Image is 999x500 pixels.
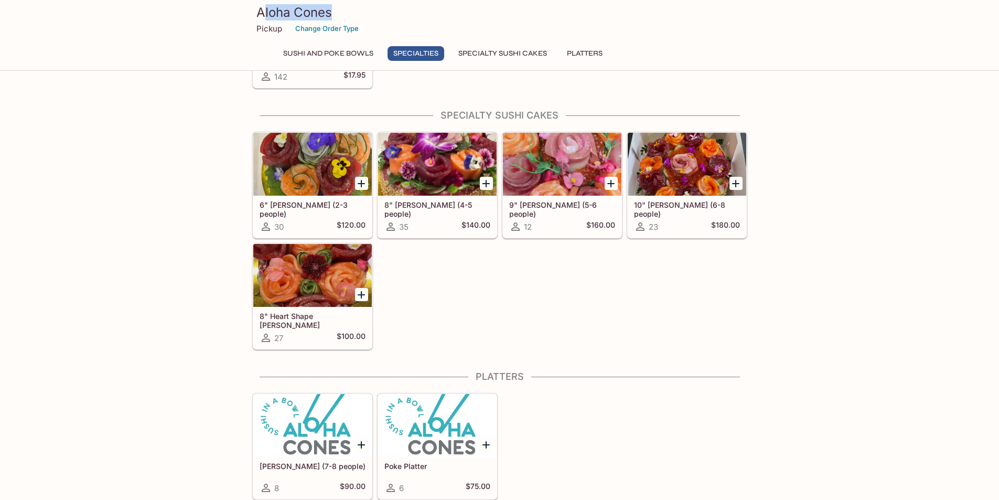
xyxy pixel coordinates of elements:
button: Add 10" Sushi Cake (6-8 people) [729,177,743,190]
div: 8" Heart Shape Sushi Cake [253,244,372,307]
button: Add 6" Sushi Cake (2-3 people) [355,177,368,190]
button: Change Order Type [291,20,363,37]
div: Poke Platter [378,394,497,457]
span: 12 [524,222,532,232]
a: [PERSON_NAME] (7-8 people)8$90.00 [253,393,372,499]
div: 8" Sushi Cake (4-5 people) [378,133,497,196]
span: 8 [274,483,279,493]
h4: Platters [252,371,747,382]
h5: $17.95 [343,70,366,83]
h5: 8" Heart Shape [PERSON_NAME] [260,312,366,329]
button: Specialty Sushi Cakes [453,46,553,61]
h5: $100.00 [337,332,366,344]
h5: $140.00 [461,220,490,233]
button: Add 9" Sushi Cake (5-6 people) [605,177,618,190]
h5: 10" [PERSON_NAME] (6-8 people) [634,200,740,218]
h5: $120.00 [337,220,366,233]
h5: $75.00 [466,482,490,494]
div: 10" Sushi Cake (6-8 people) [628,133,746,196]
span: 142 [274,72,287,82]
h5: 8" [PERSON_NAME] (4-5 people) [384,200,490,218]
button: Add Sashimi Platter (7-8 people) [355,438,368,451]
a: 9" [PERSON_NAME] (5-6 people)12$160.00 [502,132,622,238]
button: Add 8" Heart Shape Sushi Cake [355,288,368,301]
h5: Poke Platter [384,462,490,471]
h5: 6" [PERSON_NAME] (2-3 people) [260,200,366,218]
a: Poke Platter6$75.00 [378,393,497,499]
span: 35 [399,222,409,232]
button: Platters [561,46,608,61]
h4: Specialty Sushi Cakes [252,110,747,121]
h5: $160.00 [586,220,615,233]
p: Pickup [256,24,282,34]
button: Add 8" Sushi Cake (4-5 people) [480,177,493,190]
span: 23 [649,222,658,232]
a: 8" Heart Shape [PERSON_NAME]27$100.00 [253,243,372,349]
a: 10" [PERSON_NAME] (6-8 people)23$180.00 [627,132,747,238]
h5: 9" [PERSON_NAME] (5-6 people) [509,200,615,218]
button: Sushi and Poke Bowls [277,46,379,61]
a: 6" [PERSON_NAME] (2-3 people)30$120.00 [253,132,372,238]
div: Sashimi Platter (7-8 people) [253,394,372,457]
h5: $90.00 [340,482,366,494]
div: 6" Sushi Cake (2-3 people) [253,133,372,196]
div: 9" Sushi Cake (5-6 people) [503,133,621,196]
h5: [PERSON_NAME] (7-8 people) [260,462,366,471]
button: Add Poke Platter [480,438,493,451]
button: Specialties [388,46,444,61]
h5: $180.00 [711,220,740,233]
h3: Aloha Cones [256,4,743,20]
span: 30 [274,222,284,232]
span: 6 [399,483,404,493]
a: 8" [PERSON_NAME] (4-5 people)35$140.00 [378,132,497,238]
span: 27 [274,333,283,343]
